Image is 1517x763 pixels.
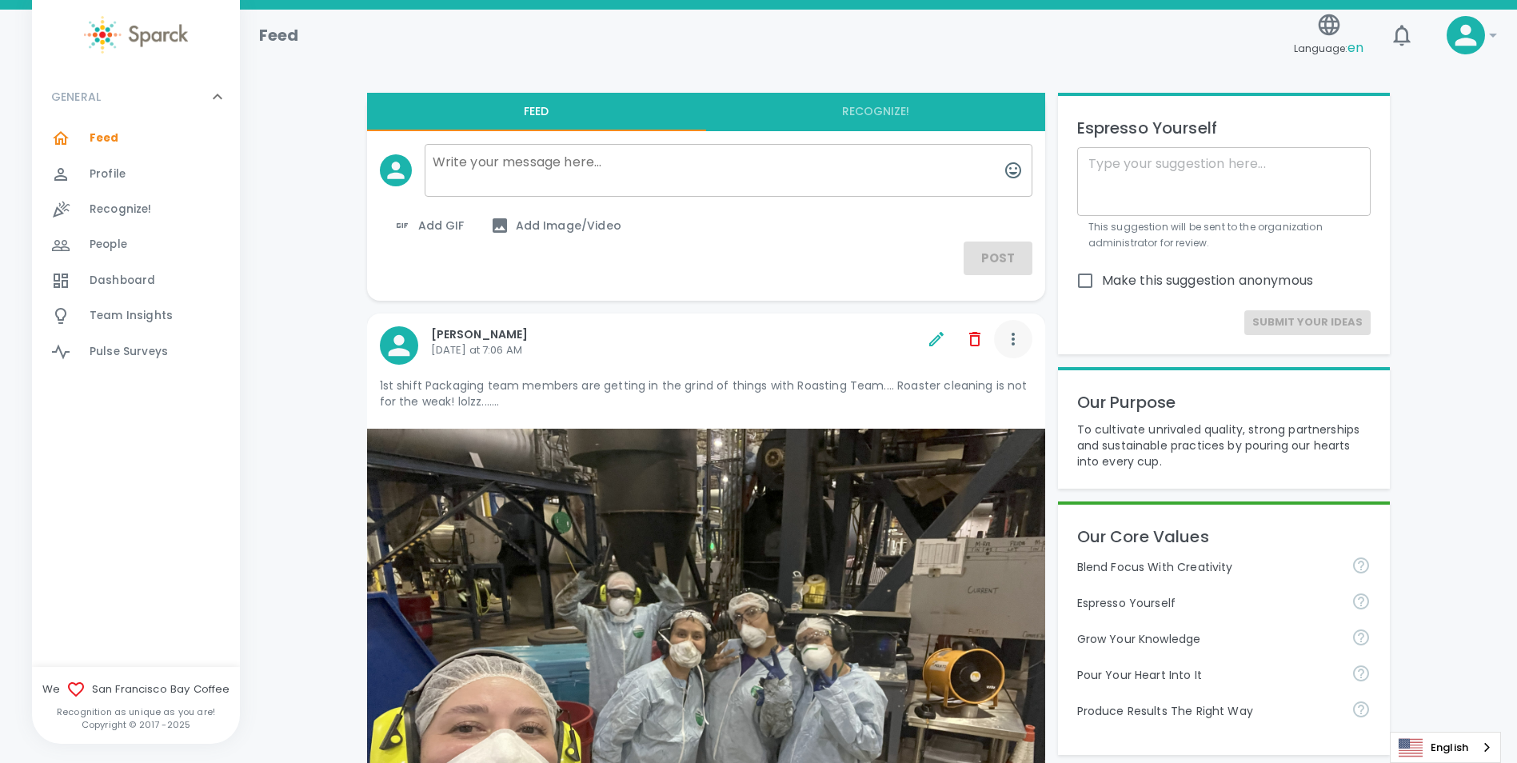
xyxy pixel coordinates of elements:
span: Team Insights [90,308,173,324]
p: Produce Results The Right Way [1077,703,1339,719]
p: Our Purpose [1077,389,1371,415]
p: [DATE] at 7:06 AM [431,342,924,358]
span: Add Image/Video [490,216,621,235]
p: Pour Your Heart Into It [1077,667,1339,683]
button: Recognize! [706,93,1045,131]
h1: Feed [259,22,299,48]
div: GENERAL [32,73,240,121]
span: Pulse Surveys [90,344,168,360]
a: Profile [32,157,240,192]
a: Pulse Surveys [32,334,240,370]
button: Language:en [1287,7,1370,64]
p: GENERAL [51,89,101,105]
span: Add GIF [393,216,465,235]
div: GENERAL [32,121,240,376]
span: Dashboard [90,273,155,289]
svg: Share your voice and your ideas [1351,592,1371,611]
div: Language [1390,732,1501,763]
img: Sparck logo [84,16,188,54]
p: To cultivate unrivaled quality, strong partnerships and sustainable practices by pouring our hear... [1077,421,1371,469]
div: interaction tabs [367,93,1045,131]
p: This suggestion will be sent to the organization administrator for review. [1088,219,1360,251]
span: We San Francisco Bay Coffee [32,680,240,699]
a: People [32,227,240,262]
a: Recognize! [32,192,240,227]
p: Espresso Yourself [1077,115,1371,141]
span: People [90,237,127,253]
aside: Language selected: English [1390,732,1501,763]
a: English [1391,733,1500,762]
svg: Find success working together and doing the right thing [1351,700,1371,719]
span: en [1347,38,1363,57]
p: 1st shift Packaging team members are getting in the grind of things with Roasting Team.... Roaste... [380,378,1032,409]
p: Our Core Values [1077,524,1371,549]
a: Sparck logo [32,16,240,54]
span: Language: [1294,38,1363,59]
button: Feed [367,93,706,131]
p: Copyright © 2017 - 2025 [32,718,240,731]
p: Grow Your Knowledge [1077,631,1339,647]
span: Recognize! [90,202,152,218]
svg: Achieve goals today and innovate for tomorrow [1351,556,1371,575]
p: [PERSON_NAME] [431,326,924,342]
p: Blend Focus With Creativity [1077,559,1339,575]
a: Team Insights [32,298,240,334]
span: Make this suggestion anonymous [1102,271,1314,290]
svg: Come to work to make a difference in your own way [1351,664,1371,683]
p: Espresso Yourself [1077,595,1339,611]
a: Dashboard [32,263,240,298]
span: Profile [90,166,126,182]
svg: Follow your curiosity and learn together [1351,628,1371,647]
a: Feed [32,121,240,156]
p: Recognition as unique as you are! [32,705,240,718]
span: Feed [90,130,119,146]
